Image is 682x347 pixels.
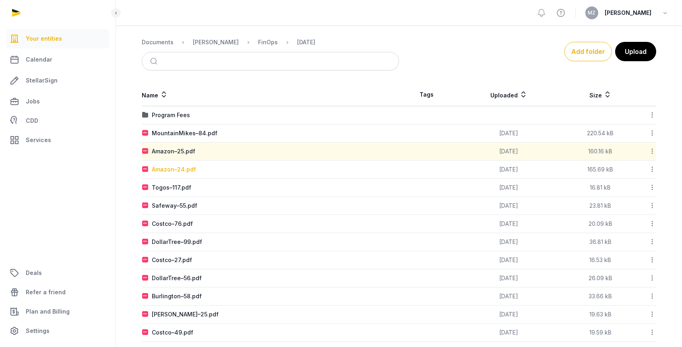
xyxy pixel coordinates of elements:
span: Refer a friend [26,287,66,297]
img: pdf.svg [142,184,149,191]
span: [DATE] [499,220,518,227]
span: [DATE] [499,166,518,173]
div: [PERSON_NAME]–25.pdf [152,310,219,318]
span: Settings [26,326,50,336]
span: [DATE] [499,329,518,336]
th: Size [563,83,637,106]
td: 20.09 kB [563,215,637,233]
img: pdf.svg [142,239,149,245]
div: Amazon–25.pdf [152,147,195,155]
img: pdf.svg [142,130,149,136]
span: [DATE] [499,184,518,191]
a: Services [6,130,109,150]
div: FinOps [258,38,278,46]
span: Deals [26,268,42,278]
a: Deals [6,263,109,283]
th: Uploaded [455,83,564,106]
span: [PERSON_NAME] [605,8,651,18]
a: Jobs [6,92,109,111]
span: Plan and Billing [26,307,70,316]
button: Upload [615,42,656,61]
button: MZ [585,6,598,19]
img: folder.svg [142,112,149,118]
span: [DATE] [499,202,518,209]
td: 16.53 kB [563,251,637,269]
span: [DATE] [499,311,518,318]
div: Togos–117.pdf [152,184,191,192]
span: Services [26,135,51,145]
div: Program Fees [152,111,190,119]
span: MZ [588,10,596,15]
button: Add folder [564,42,612,61]
th: Tags [399,83,455,106]
div: Amazon–24.pdf [152,165,196,173]
span: [DATE] [499,238,518,245]
span: [DATE] [499,256,518,263]
div: Costco–49.pdf [152,328,193,337]
td: 16.81 kB [563,179,637,197]
td: 165.69 kB [563,161,637,179]
img: pdf.svg [142,257,149,263]
span: CDD [26,116,38,126]
iframe: Chat Widget [537,254,682,347]
div: [DATE] [297,38,315,46]
td: 160.16 kB [563,143,637,161]
img: pdf.svg [142,148,149,155]
td: 220.54 kB [563,124,637,143]
img: pdf.svg [142,275,149,281]
a: Plan and Billing [6,302,109,321]
span: Your entities [26,34,62,43]
div: MountainMikes–84.pdf [152,129,217,137]
img: pdf.svg [142,166,149,173]
span: [DATE] [499,148,518,155]
span: [DATE] [499,293,518,299]
span: Calendar [26,55,52,64]
a: Calendar [6,50,109,69]
div: DollarTree–56.pdf [152,274,202,282]
img: pdf.svg [142,202,149,209]
img: pdf.svg [142,329,149,336]
a: Settings [6,321,109,341]
nav: Breadcrumb [142,33,399,52]
img: pdf.svg [142,221,149,227]
span: [DATE] [499,130,518,136]
div: DollarTree–99.pdf [152,238,202,246]
th: Name [142,83,399,106]
div: Costco–27.pdf [152,256,192,264]
button: Submit [145,52,164,70]
td: 36.81 kB [563,233,637,251]
a: Refer a friend [6,283,109,302]
div: [PERSON_NAME] [193,38,239,46]
span: [DATE] [499,275,518,281]
a: StellarSign [6,71,109,90]
a: CDD [6,113,109,129]
div: Documents [142,38,174,46]
a: Your entities [6,29,109,48]
div: Costco–76.pdf [152,220,193,228]
img: pdf.svg [142,293,149,299]
div: Burlington–58.pdf [152,292,202,300]
div: Safeway–55.pdf [152,202,197,210]
img: pdf.svg [142,311,149,318]
span: StellarSign [26,76,58,85]
td: 23.81 kB [563,197,637,215]
span: Jobs [26,97,40,106]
